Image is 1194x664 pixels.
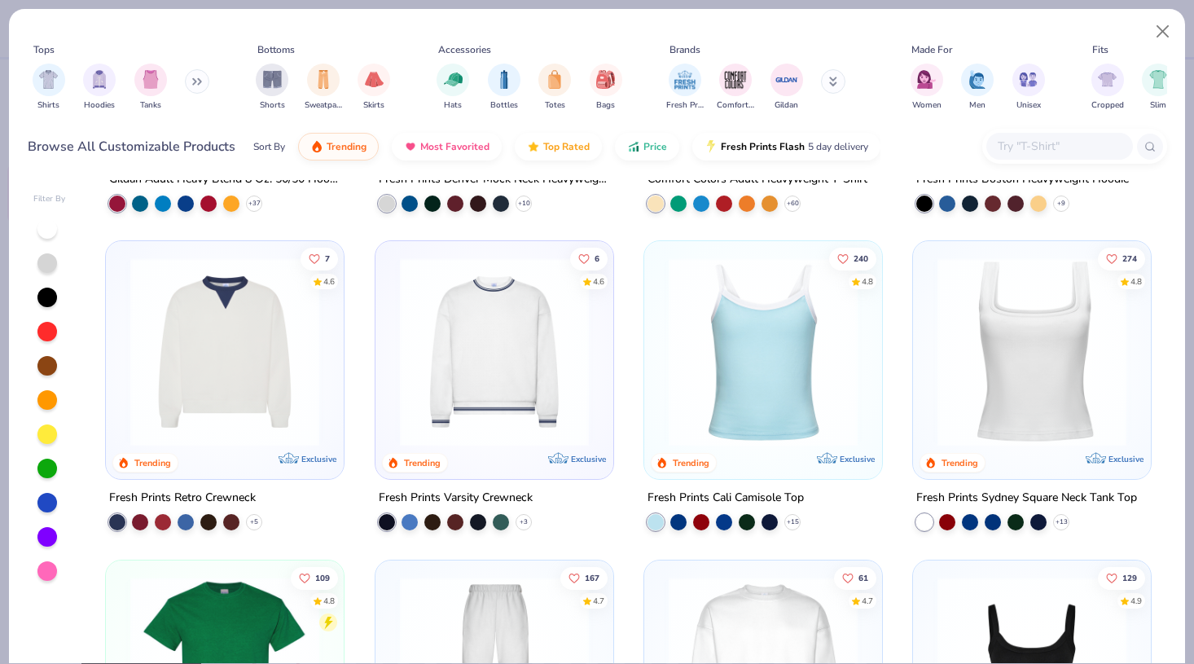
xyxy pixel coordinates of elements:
img: Hoodies Image [90,70,108,89]
img: 94a2aa95-cd2b-4983-969b-ecd512716e9a [929,257,1135,446]
button: Like [569,248,607,270]
span: Tanks [140,99,161,112]
span: Women [912,99,942,112]
img: Tanks Image [142,70,160,89]
div: Fresh Prints Sydney Square Neck Tank Top [916,488,1137,508]
button: filter button [666,64,704,112]
span: Comfort Colors [717,99,754,112]
button: Price [615,133,679,161]
img: trending.gif [310,140,323,153]
span: 240 [854,255,868,263]
img: most_fav.gif [404,140,417,153]
span: Exclusive [840,454,875,464]
div: Tops [33,42,55,57]
img: Shorts Image [263,70,282,89]
div: filter for Totes [538,64,571,112]
button: filter button [1091,64,1124,112]
div: filter for Comfort Colors [717,64,754,112]
img: Sweatpants Image [314,70,332,89]
div: filter for Shorts [256,64,288,112]
div: filter for Hoodies [83,64,116,112]
div: Made For [911,42,952,57]
button: Top Rated [515,133,602,161]
span: Hats [444,99,462,112]
button: filter button [134,64,167,112]
span: 6 [594,255,599,263]
span: 61 [858,574,868,582]
img: Totes Image [546,70,564,89]
span: + 13 [1056,517,1068,527]
span: Sweatpants [305,99,342,112]
span: Fresh Prints [666,99,704,112]
span: 274 [1122,255,1137,263]
span: Totes [545,99,565,112]
span: + 10 [517,199,529,209]
div: filter for Slim [1142,64,1174,112]
div: Sort By [253,139,285,154]
span: 129 [1122,574,1137,582]
button: filter button [961,64,994,112]
input: Try "T-Shirt" [996,137,1122,156]
img: flash.gif [705,140,718,153]
img: Gildan Image [775,68,799,92]
span: Cropped [1091,99,1124,112]
div: filter for Men [961,64,994,112]
div: 4.6 [323,276,335,288]
span: Price [643,140,667,153]
img: TopRated.gif [527,140,540,153]
button: Most Favorited [392,133,502,161]
button: Like [834,566,876,589]
button: Like [1098,248,1145,270]
span: Shorts [260,99,285,112]
button: filter button [770,64,803,112]
div: 4.8 [862,276,873,288]
div: filter for Sweatpants [305,64,342,112]
div: filter for Women [911,64,943,112]
button: filter button [538,64,571,112]
button: filter button [358,64,390,112]
div: Comfort Colors Adult Heavyweight T-Shirt [647,169,867,190]
div: Brands [669,42,700,57]
button: filter button [83,64,116,112]
button: Trending [298,133,379,161]
div: 4.7 [592,595,604,607]
div: filter for Hats [437,64,469,112]
div: filter for Bottles [488,64,520,112]
button: filter button [305,64,342,112]
img: Comfort Colors Image [723,68,748,92]
button: Like [291,566,338,589]
div: Fresh Prints Cali Camisole Top [647,488,804,508]
span: + 3 [520,517,528,527]
img: 61d0f7fa-d448-414b-acbf-5d07f88334cb [866,257,1071,446]
img: Slim Image [1149,70,1167,89]
span: + 9 [1057,199,1065,209]
div: Fresh Prints Boston Heavyweight Hoodie [916,169,1129,190]
div: filter for Shirts [33,64,65,112]
span: Exclusive [571,454,606,464]
span: Men [969,99,985,112]
span: + 37 [248,199,261,209]
span: Bottles [490,99,518,112]
button: Like [829,248,876,270]
div: 4.8 [1130,276,1142,288]
span: Top Rated [543,140,590,153]
div: Accessories [438,42,491,57]
div: Fits [1092,42,1108,57]
div: filter for Gildan [770,64,803,112]
span: Most Favorited [420,140,489,153]
button: Close [1148,16,1179,47]
span: Slim [1150,99,1166,112]
img: 4d4398e1-a86f-4e3e-85fd-b9623566810e [392,257,597,446]
span: + 60 [786,199,798,209]
span: 109 [315,574,330,582]
img: Fresh Prints Image [673,68,697,92]
div: Fresh Prints Retro Crewneck [109,488,256,508]
button: filter button [1012,64,1045,112]
div: 4.8 [323,595,335,607]
span: 5 day delivery [808,138,868,156]
span: Exclusive [302,454,337,464]
button: filter button [590,64,622,112]
img: 3abb6cdb-110e-4e18-92a0-dbcd4e53f056 [122,257,327,446]
div: Filter By [33,193,66,205]
img: a25d9891-da96-49f3-a35e-76288174bf3a [661,257,866,446]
